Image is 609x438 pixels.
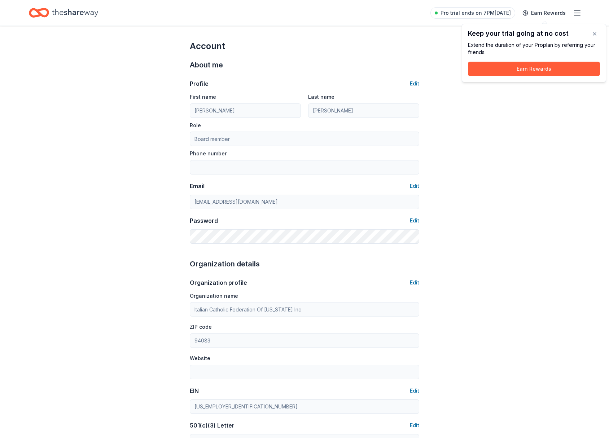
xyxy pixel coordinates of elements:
div: Organization profile [190,278,247,287]
div: 501(c)(3) Letter [190,421,235,430]
label: Organization name [190,292,238,300]
div: Profile [190,79,209,88]
button: Edit [410,386,419,395]
a: Pro trial ends on 7PM[DATE] [430,7,515,19]
div: Organization details [190,258,419,270]
label: First name [190,93,216,101]
label: Last name [308,93,334,101]
button: Edit [410,421,419,430]
div: Keep your trial going at no cost [468,30,600,37]
a: Home [29,4,98,21]
div: Extend the duration of your Pro plan by referring your friends. [468,41,600,56]
span: Pro trial ends on 7PM[DATE] [441,9,511,17]
input: 12-3456789 [190,399,419,414]
a: Earn Rewards [518,6,570,19]
div: Password [190,216,218,225]
div: EIN [190,386,199,395]
label: Phone number [190,150,227,157]
button: Edit [410,278,419,287]
button: Earn Rewards [468,62,600,76]
button: Edit [410,216,419,225]
button: Edit [410,182,419,190]
label: ZIP code [190,323,212,331]
div: Account [190,40,419,52]
label: Role [190,122,201,129]
button: Edit [410,79,419,88]
div: Email [190,182,205,190]
div: About me [190,59,419,71]
label: Website [190,355,210,362]
input: 12345 (U.S. only) [190,333,419,348]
